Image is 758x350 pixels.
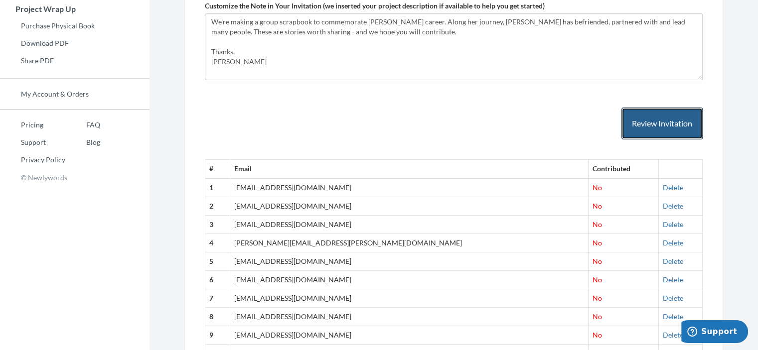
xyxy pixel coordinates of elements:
[593,238,602,247] span: No
[205,234,230,252] th: 4
[205,178,230,197] th: 1
[593,331,602,339] span: No
[230,216,589,234] td: [EMAIL_ADDRESS][DOMAIN_NAME]
[663,257,683,265] a: Delete
[621,108,703,140] button: Review Invitation
[230,234,589,252] td: [PERSON_NAME][EMAIL_ADDRESS][PERSON_NAME][DOMAIN_NAME]
[205,326,230,345] th: 9
[593,183,602,192] span: No
[230,326,589,345] td: [EMAIL_ADDRESS][DOMAIN_NAME]
[663,220,683,229] a: Delete
[230,160,589,178] th: Email
[230,308,589,326] td: [EMAIL_ADDRESS][DOMAIN_NAME]
[663,238,683,247] a: Delete
[65,135,100,150] a: Blog
[593,312,602,321] span: No
[663,331,683,339] a: Delete
[588,160,658,178] th: Contributed
[230,178,589,197] td: [EMAIL_ADDRESS][DOMAIN_NAME]
[205,271,230,289] th: 6
[593,275,602,284] span: No
[205,13,703,80] textarea: We're making a group scrapbook to commemorate [PERSON_NAME] career. Along her journey, [PERSON_NA...
[230,197,589,216] td: [EMAIL_ADDRESS][DOMAIN_NAME]
[663,183,683,192] a: Delete
[205,289,230,308] th: 7
[205,197,230,216] th: 2
[205,252,230,271] th: 5
[663,202,683,210] a: Delete
[0,4,150,13] h3: Project Wrap Up
[65,117,100,132] a: FAQ
[230,289,589,308] td: [EMAIL_ADDRESS][DOMAIN_NAME]
[663,294,683,302] a: Delete
[205,216,230,234] th: 3
[205,160,230,178] th: #
[681,320,748,345] iframe: Opens a widget where you can chat to one of our agents
[205,308,230,326] th: 8
[593,294,602,302] span: No
[593,220,602,229] span: No
[663,275,683,284] a: Delete
[230,252,589,271] td: [EMAIL_ADDRESS][DOMAIN_NAME]
[593,257,602,265] span: No
[205,1,545,11] label: Customize the Note in Your Invitation (we inserted your project description if available to help ...
[230,271,589,289] td: [EMAIL_ADDRESS][DOMAIN_NAME]
[593,202,602,210] span: No
[663,312,683,321] a: Delete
